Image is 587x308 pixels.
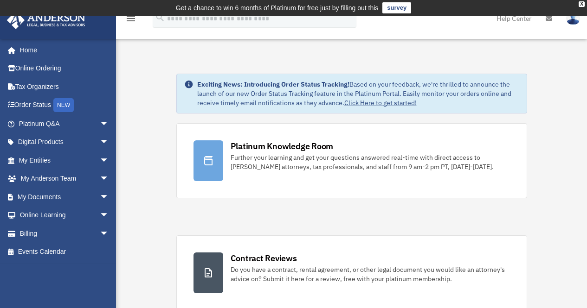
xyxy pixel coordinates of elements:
div: NEW [53,98,74,112]
div: Contract Reviews [231,252,297,264]
img: Anderson Advisors Platinum Portal [4,11,88,29]
span: arrow_drop_down [100,188,118,207]
span: arrow_drop_down [100,224,118,243]
a: My Anderson Teamarrow_drop_down [6,170,123,188]
a: Events Calendar [6,243,123,261]
a: menu [125,16,136,24]
span: arrow_drop_down [100,114,118,133]
div: Platinum Knowledge Room [231,140,334,152]
a: Billingarrow_drop_down [6,224,123,243]
div: Further your learning and get your questions answered real-time with direct access to [PERSON_NAM... [231,153,510,171]
a: Online Learningarrow_drop_down [6,206,123,225]
a: Digital Productsarrow_drop_down [6,133,123,151]
span: arrow_drop_down [100,133,118,152]
i: menu [125,13,136,24]
div: Do you have a contract, rental agreement, or other legal document you would like an attorney's ad... [231,265,510,283]
span: arrow_drop_down [100,206,118,225]
a: Platinum Knowledge Room Further your learning and get your questions answered real-time with dire... [176,123,527,198]
a: My Documentsarrow_drop_down [6,188,123,206]
a: survey [382,2,411,13]
i: search [155,13,165,23]
div: Get a chance to win 6 months of Platinum for free just by filling out this [176,2,379,13]
span: arrow_drop_down [100,170,118,189]
div: Based on your feedback, we're thrilled to announce the launch of our new Order Status Tracking fe... [197,80,519,107]
a: Platinum Q&Aarrow_drop_down [6,114,123,133]
strong: Exciting News: Introducing Order Status Tracking! [197,80,349,88]
a: Tax Organizers [6,77,123,96]
a: Home [6,41,118,59]
div: close [579,1,585,7]
a: My Entitiesarrow_drop_down [6,151,123,170]
a: Online Ordering [6,59,123,78]
span: arrow_drop_down [100,151,118,170]
a: Click Here to get started! [344,99,417,107]
img: User Pic [566,12,580,25]
a: Order StatusNEW [6,96,123,115]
